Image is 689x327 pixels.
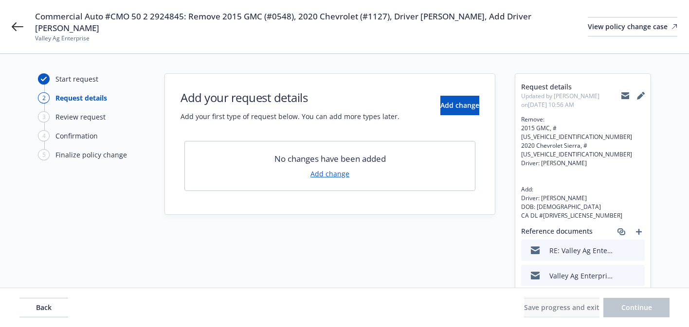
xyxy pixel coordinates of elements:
[588,17,677,36] div: View policy change case
[521,92,621,109] span: Updated by [PERSON_NAME] on [DATE] 10:56 AM
[524,303,599,312] span: Save progress and exit
[55,112,106,122] div: Review request
[603,298,670,317] button: Continue
[55,74,98,84] div: Start request
[521,226,593,238] span: Reference documents
[440,96,479,115] button: Add change
[632,245,641,256] button: preview file
[440,101,479,110] span: Add change
[310,169,349,179] a: Add change
[274,153,386,165] span: No changes have been added
[55,93,107,103] div: Request details
[616,245,624,256] button: download file
[521,82,621,92] span: Request details
[38,111,50,122] div: 3
[549,271,613,281] div: Valley Ag Enterprise - Commercial Auto #CMO 50 2 2924845: Remove 2015 GMC (#0548), 2020 Chevrolet...
[633,226,645,238] a: add
[632,271,641,281] button: preview file
[616,271,624,281] button: download file
[19,298,68,317] button: Back
[36,303,52,312] span: Back
[38,149,50,160] div: 5
[55,150,127,160] div: Finalize policy change
[549,245,613,256] div: RE: Valley Ag Enterprise - Commercial Auto #CMO 50 2 2924845: Remove 2015 GMC (#0548), 2020 Chevr...
[35,11,588,34] span: Commercial Auto #CMO 50 2 2924845: Remove 2015 GMC (#0548), 2020 Chevrolet (#1127), Driver [PERSO...
[588,17,677,36] a: View policy change case
[181,89,399,105] h1: Add your request details
[38,92,50,103] div: 2
[621,303,652,312] span: Continue
[524,298,599,317] button: Save progress and exit
[616,226,627,238] a: associate
[521,115,645,220] span: Remove: 2015 GMC, #[US_VEHICLE_IDENTIFICATION_NUMBER] 2020 Chevrolet Sierra, #[US_VEHICLE_IDENTIF...
[55,131,98,141] div: Confirmation
[38,130,50,141] div: 4
[181,111,399,121] span: Add your first type of request below. You can add more types later.
[35,34,588,43] span: Valley Ag Enterprise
